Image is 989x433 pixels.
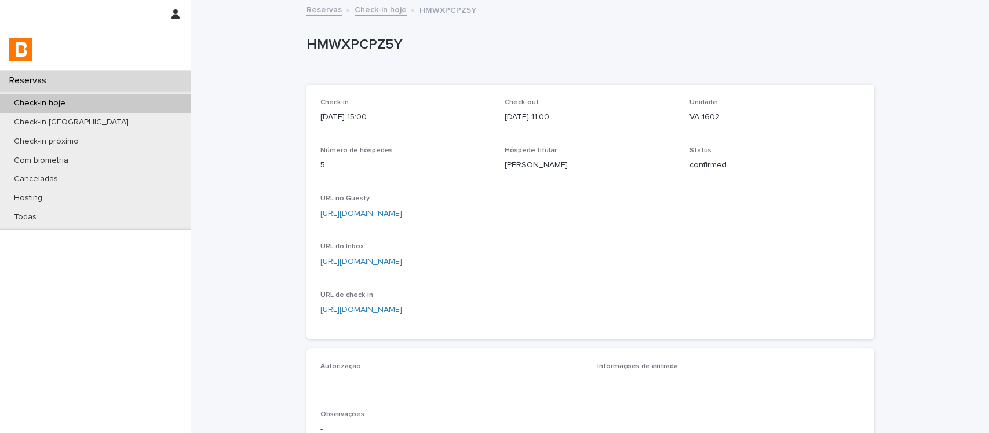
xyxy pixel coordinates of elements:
span: Hóspede titular [505,147,557,154]
span: Informações de entrada [597,363,678,370]
a: Reservas [306,2,342,16]
p: Canceladas [5,174,67,184]
a: Check-in hoje [355,2,407,16]
p: - [320,375,583,387]
p: Reservas [5,75,56,86]
span: URL no Guesty [320,195,370,202]
span: Check-in [320,99,349,106]
p: [PERSON_NAME] [505,159,676,171]
p: Hosting [5,193,52,203]
span: Número de hóspedes [320,147,393,154]
p: [DATE] 11:00 [505,111,676,123]
span: Unidade [689,99,717,106]
p: VA 1602 [689,111,860,123]
p: Check-in [GEOGRAPHIC_DATA] [5,118,138,127]
a: [URL][DOMAIN_NAME] [320,210,402,218]
a: [URL][DOMAIN_NAME] [320,306,402,314]
span: URL de check-in [320,292,373,299]
span: Check-out [505,99,539,106]
p: Check-in próximo [5,137,88,146]
p: 5 [320,159,491,171]
span: Observações [320,411,364,418]
p: Com biometria [5,156,78,166]
p: HMWXPCPZ5Y [306,36,870,53]
p: confirmed [689,159,860,171]
p: HMWXPCPZ5Y [419,3,476,16]
p: Check-in hoje [5,98,75,108]
img: zVaNuJHRTjyIjT5M9Xd5 [9,38,32,61]
p: - [597,375,860,387]
p: Todas [5,212,46,222]
span: Autorização [320,363,361,370]
p: [DATE] 15:00 [320,111,491,123]
span: Status [689,147,711,154]
span: URL do Inbox [320,243,364,250]
a: [URL][DOMAIN_NAME] [320,258,402,266]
